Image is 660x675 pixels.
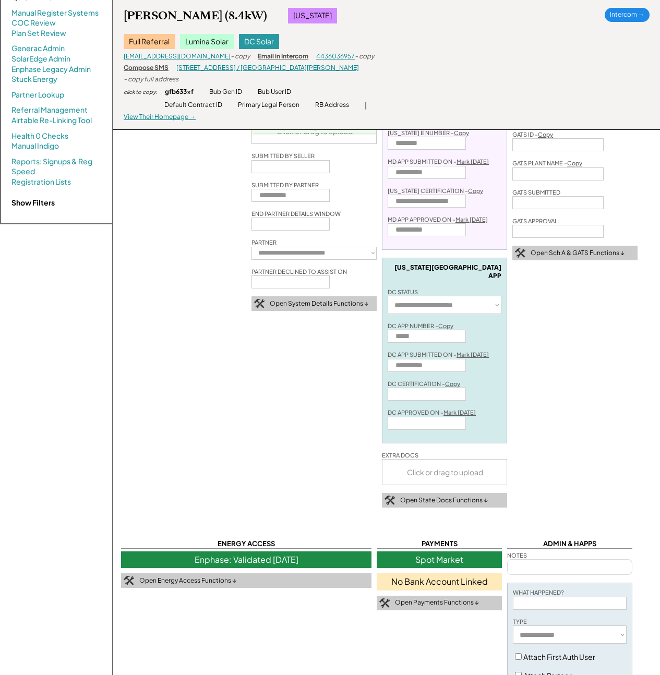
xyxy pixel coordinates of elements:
div: Enphase: Validated [DATE] [121,551,371,568]
div: DC STATUS [388,288,418,296]
div: Spot Market [377,551,502,568]
div: - copy [231,52,250,61]
div: Bub Gen ID [209,88,242,97]
div: Open Sch A & GATS Functions ↓ [531,249,625,258]
a: 4436036957 [316,52,355,60]
div: ENERGY ACCESS [121,539,371,549]
u: Copy [445,380,460,387]
div: SUBMITTED BY PARTNER [251,181,319,189]
div: Bub User ID [258,88,291,97]
div: END PARTNER DETAILS WINDOW [251,210,341,218]
a: SolarEdge Admin [11,54,70,64]
img: tool-icon.png [515,248,525,258]
div: ADMIN & HAPPS [507,539,632,549]
u: Mark [DATE] [457,351,489,358]
div: PAYMENTS [377,539,502,549]
div: MD APP APPROVED ON - [388,215,488,223]
div: MD APP SUBMITTED ON - [388,158,489,165]
div: GATS ID - [512,130,553,138]
div: WHAT HAPPENED? [513,588,564,596]
a: Stuck Energy [11,74,57,85]
div: Open Payments Functions ↓ [395,598,479,607]
div: Compose SMS [124,64,169,73]
u: Copy [438,322,453,329]
div: DC CERTIFICATION - [388,380,460,388]
div: EXTRA DOCS [382,451,418,459]
u: Copy [567,160,582,166]
div: SUBMITTED BY SELLER [251,152,315,160]
div: Click or drag to upload [382,460,508,485]
div: [US_STATE] E NUMBER - [388,129,469,137]
a: Reports: Signups & Reg Speed [11,156,102,177]
u: Copy [468,187,483,194]
a: [STREET_ADDRESS] / [GEOGRAPHIC_DATA][PERSON_NAME] [176,64,359,71]
div: [US_STATE] [288,8,337,23]
img: tool-icon.png [385,496,395,505]
div: GATS APPROVAL [512,217,558,225]
u: Copy [454,129,469,136]
div: [US_STATE][GEOGRAPHIC_DATA] APP [388,263,501,280]
div: Open System Details Functions ↓ [270,299,368,308]
a: [EMAIL_ADDRESS][DOMAIN_NAME] [124,52,231,60]
div: Email in Intercom [258,52,308,61]
a: Health 0 Checks [11,131,68,141]
div: click to copy: [124,88,157,95]
div: PARTNER DECLINED TO ASSIST ON [251,268,347,275]
div: DC APP SUBMITTED ON - [388,351,489,358]
img: tool-icon.png [254,299,265,308]
div: [PERSON_NAME] (8.4kW) [124,8,267,23]
a: Partner Lookup [11,90,64,100]
div: DC Solar [239,34,279,50]
div: Default Contract ID [164,101,222,110]
div: - copy full address [124,75,178,84]
a: Manual Indigo [11,141,59,151]
a: Manual Register Systems [11,8,99,18]
a: Airtable Re-Linking Tool [11,115,92,126]
strong: Show Filters [11,198,55,207]
label: Attach First Auth User [523,652,595,661]
a: Generac Admin [11,43,65,54]
div: gfb633xf [165,88,194,97]
div: TYPE [513,618,527,625]
div: - copy [355,52,374,61]
div: Open Energy Access Functions ↓ [139,576,236,585]
div: [US_STATE] CERTIFICATION - [388,187,483,195]
u: Mark [DATE] [457,158,489,165]
u: Mark [DATE] [455,216,488,223]
div: NOTES [507,551,527,559]
img: tool-icon.png [124,576,134,585]
div: Intercom → [605,8,650,22]
div: No Bank Account Linked [377,573,502,590]
a: Enphase Legacy Admin [11,64,91,75]
div: PARTNER [251,238,277,246]
div: Open State Docs Functions ↓ [400,496,488,505]
a: Plan Set Review [11,28,66,39]
a: COC Review [11,18,56,28]
div: Lumina Solar [180,34,234,50]
a: Referral Management [11,105,88,115]
div: View Their Homepage → [124,113,196,122]
u: Mark [DATE] [443,409,476,416]
div: Full Referral [124,34,175,50]
img: tool-icon.png [379,598,390,608]
div: Primary Legal Person [238,101,299,110]
div: | [365,100,367,111]
div: DC APP NUMBER - [388,322,453,330]
a: Registration Lists [11,177,71,187]
u: Copy [538,131,553,138]
div: DC APPROVED ON - [388,408,476,416]
div: GATS PLANT NAME - [512,159,582,167]
div: GATS SUBMITTED [512,188,560,196]
div: RB Address [315,101,349,110]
